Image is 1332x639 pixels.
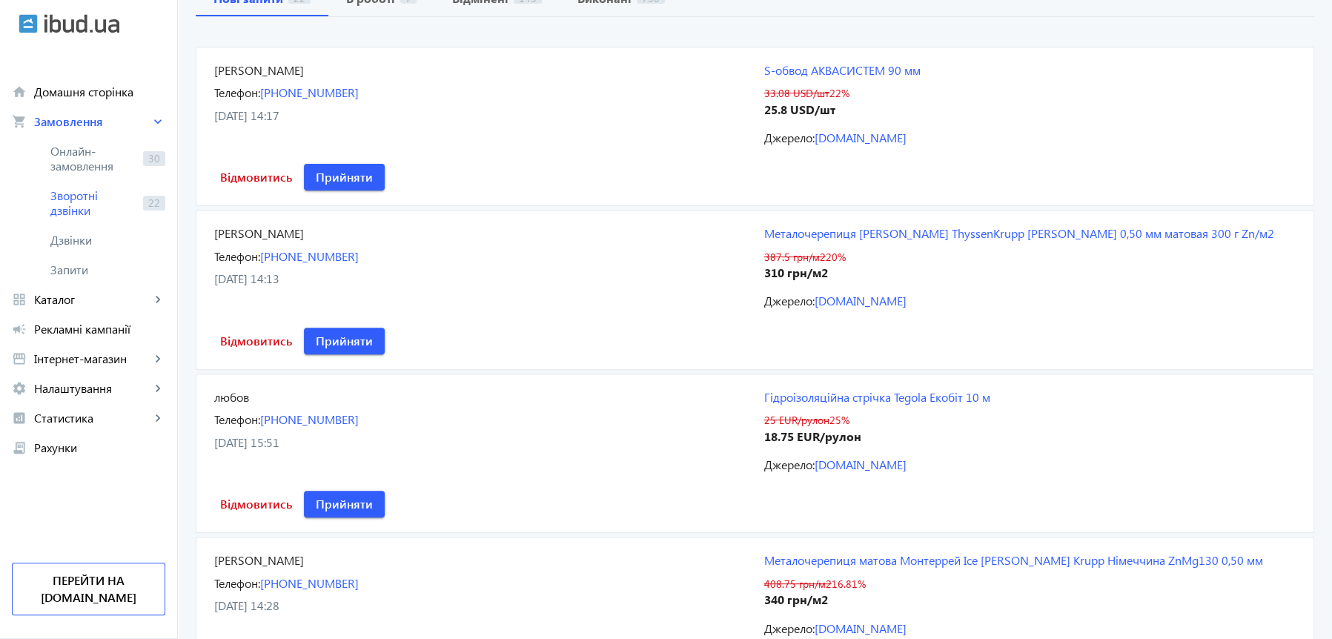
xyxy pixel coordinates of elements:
a: [PHONE_NUMBER] [260,248,359,264]
mat-icon: analytics [12,411,27,426]
span: Онлайн-замовлення [50,144,137,173]
a: [DOMAIN_NAME] [815,293,907,308]
span: Прийняти [316,333,373,349]
a: [PHONE_NUMBER] [260,85,359,100]
span: Запити [50,262,165,277]
mat-icon: keyboard_arrow_right [150,381,165,396]
span: 33.08 USD/шт [764,86,829,100]
a: [DOMAIN_NAME] [815,620,907,636]
div: 25.8 USD/шт [764,102,1296,118]
div: [DATE] 14:13 [214,271,746,287]
div: любов [214,389,746,405]
mat-icon: receipt_long [12,440,27,455]
span: Рахунки [34,440,165,455]
a: [DOMAIN_NAME] [815,457,907,472]
img: ibud.svg [19,14,38,33]
div: [DATE] 14:28 [214,597,746,614]
div: [DATE] 15:51 [214,434,746,451]
a: Гідроізоляційна стрічка Tegola Екобіт 10 м [764,389,1296,405]
mat-icon: keyboard_arrow_right [150,114,165,129]
span: Інтернет-магазин [34,351,150,366]
div: 310 грн/м2 [764,265,1296,281]
div: Джерело: [764,130,1296,146]
mat-icon: settings [12,381,27,396]
mat-icon: keyboard_arrow_right [150,292,165,307]
a: [PHONE_NUMBER] [260,411,359,427]
a: Металочерепиця [PERSON_NAME] ThyssenKrupp [PERSON_NAME] 0,50 мм матовая 300 г Zn/м2 [764,225,1296,242]
span: Статистика [34,411,150,426]
div: Джерело: [764,620,1296,637]
a: Перейти на [DOMAIN_NAME] [12,563,165,615]
span: Телефон: [214,248,260,264]
div: [PERSON_NAME] [214,552,746,569]
span: Домашня сторінка [34,85,165,99]
span: Відмовитись [220,169,292,185]
span: Прийняти [316,496,373,512]
span: 16.81% [832,577,866,591]
a: S-обвод АКВАСИСТЕМ 90 мм [764,62,1296,79]
button: Прийняти [304,328,385,354]
span: 20% [826,250,846,264]
span: Каталог [34,292,150,307]
button: Прийняти [304,164,385,191]
span: 408.75 грн/м2 [764,577,832,591]
span: Телефон: [214,85,260,100]
div: 340 грн/м2 [764,592,1296,608]
mat-icon: shopping_cart [12,114,27,129]
mat-icon: storefront [12,351,27,366]
mat-icon: home [12,85,27,99]
span: 30 [143,151,165,166]
a: [DOMAIN_NAME] [815,130,907,145]
span: Дзвінки [50,233,165,248]
span: Телефон: [214,575,260,591]
button: Відмовитись [214,164,298,191]
div: [PERSON_NAME] [214,62,746,79]
button: Відмовитись [214,491,298,517]
div: 18.75 EUR/рулон [764,428,1296,445]
mat-icon: grid_view [12,292,27,307]
a: [PHONE_NUMBER] [260,575,359,591]
span: Телефон: [214,411,260,427]
mat-icon: campaign [12,322,27,337]
span: Рекламні кампанії [34,322,165,337]
span: Відмовитись [220,333,292,349]
button: Прийняти [304,491,385,517]
mat-icon: keyboard_arrow_right [150,351,165,366]
a: Металочерепиця матова Монтеррей Ice [PERSON_NAME] Krupp Німеччина ZnMg130 0,50 мм [764,552,1296,569]
span: Зворотні дзвінки [50,188,137,218]
span: 22% [829,86,849,100]
span: 387.5 грн/м2 [764,250,826,264]
span: Налаштування [34,381,150,396]
button: Відмовитись [214,328,298,354]
span: Замовлення [34,114,150,129]
span: 25 EUR/рулон [764,413,829,427]
div: [DATE] 14:17 [214,107,746,124]
div: Джерело: [764,457,1296,473]
span: Відмовитись [220,496,292,512]
span: 25% [829,413,849,427]
div: [PERSON_NAME] [214,225,746,242]
span: Прийняти [316,169,373,185]
mat-icon: keyboard_arrow_right [150,411,165,426]
img: ibud_text.svg [44,14,119,33]
div: Джерело: [764,293,1296,309]
span: 22 [143,196,165,211]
